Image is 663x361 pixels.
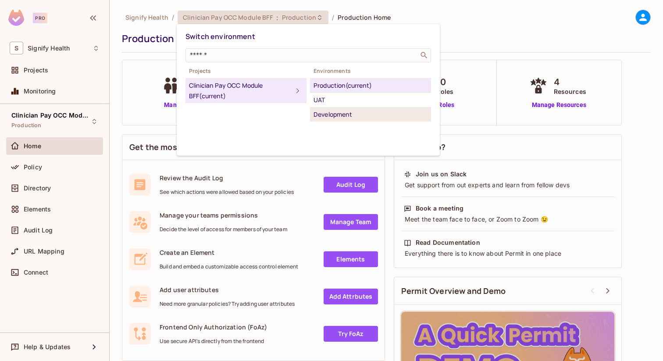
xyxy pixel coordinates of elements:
div: UAT [314,95,428,105]
div: Clinician Pay OCC Module BFF (current) [189,80,292,101]
span: Environments [310,68,431,75]
div: Production (current) [314,80,428,91]
span: Switch environment [185,32,255,41]
span: Projects [185,68,307,75]
div: Development [314,109,428,120]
